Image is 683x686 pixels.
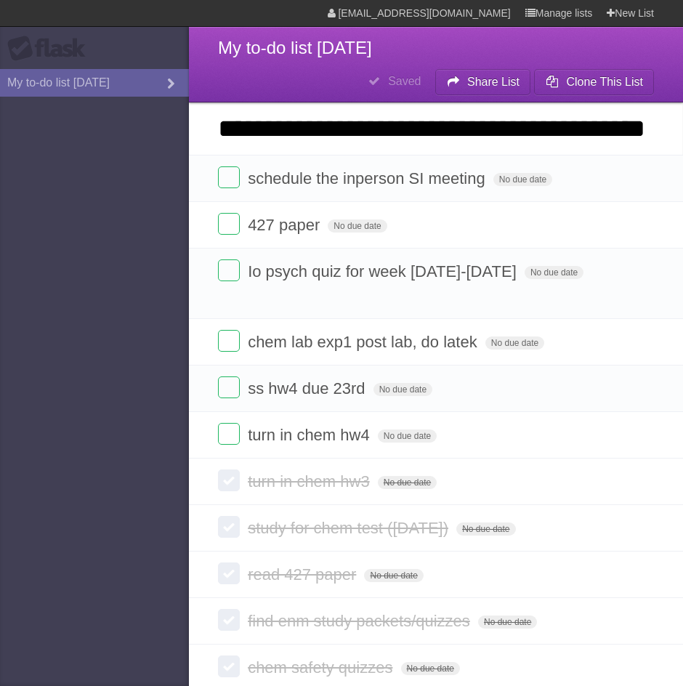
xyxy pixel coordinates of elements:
[248,262,520,281] span: Io psych quiz for week [DATE]-[DATE]
[248,216,323,234] span: 427 paper
[248,612,474,630] span: find enm study packets/quizzes
[218,166,240,188] label: Done
[248,472,373,491] span: turn in chem hw3
[534,69,654,95] button: Clone This List
[364,569,423,582] span: No due date
[478,616,537,629] span: No due date
[485,336,544,350] span: No due date
[456,522,515,536] span: No due date
[218,259,240,281] label: Done
[218,376,240,398] label: Done
[248,379,368,398] span: ss hw4 due 23rd
[248,565,360,584] span: read 427 paper
[218,655,240,677] label: Done
[525,266,583,279] span: No due date
[218,469,240,491] label: Done
[7,36,94,62] div: Flask
[378,429,437,443] span: No due date
[248,519,452,537] span: study for chem test ([DATE])
[566,76,643,88] b: Clone This List
[401,662,460,675] span: No due date
[328,219,387,233] span: No due date
[218,562,240,584] label: Done
[467,76,520,88] b: Share List
[218,423,240,445] label: Done
[378,476,437,489] span: No due date
[373,383,432,396] span: No due date
[218,38,372,57] span: My to-do list [DATE]
[218,516,240,538] label: Done
[388,75,421,87] b: Saved
[248,333,481,351] span: chem lab exp1 post lab, do latek
[218,330,240,352] label: Done
[248,426,373,444] span: turn in chem hw4
[493,173,552,186] span: No due date
[218,609,240,631] label: Done
[248,169,489,187] span: schedule the inperson SI meeting
[248,658,396,677] span: chem safety quizzes
[218,213,240,235] label: Done
[435,69,531,95] button: Share List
